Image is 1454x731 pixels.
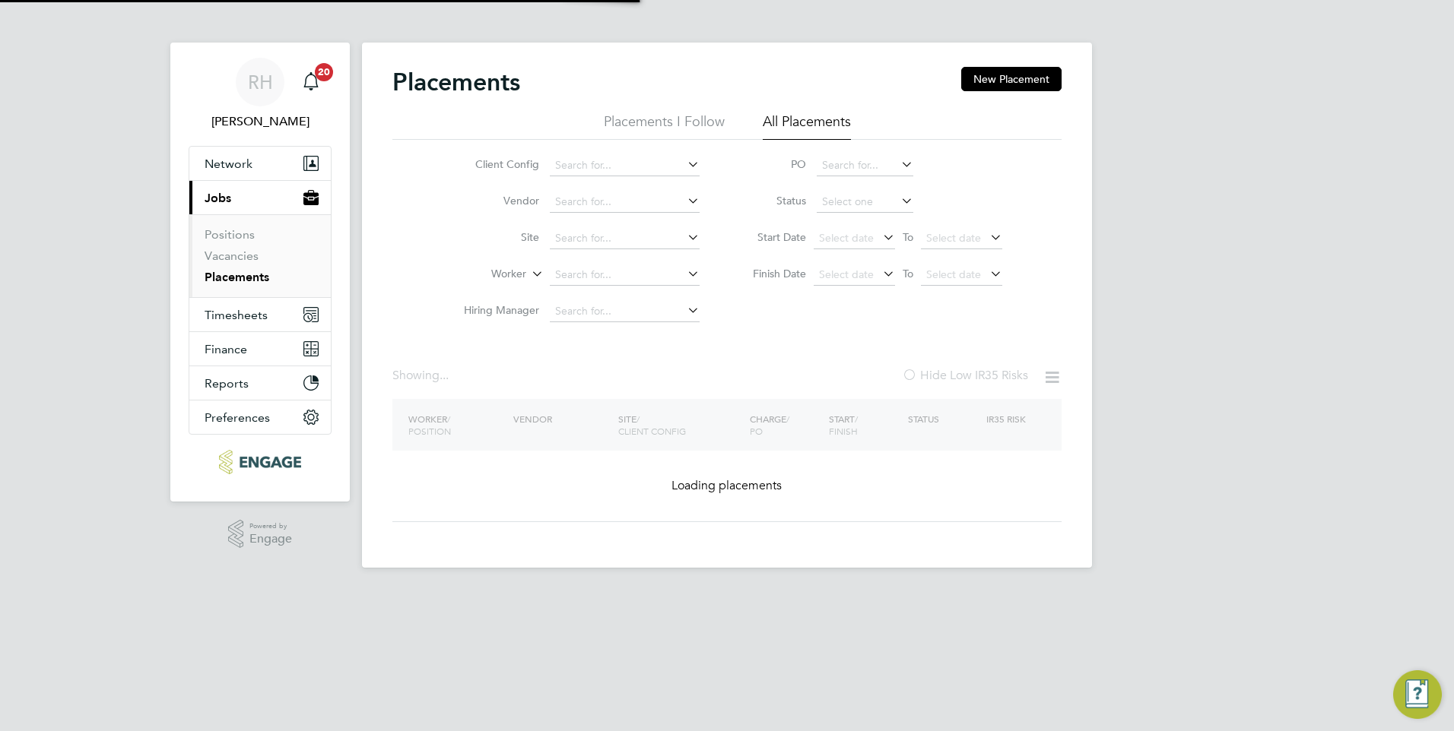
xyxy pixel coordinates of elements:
[170,43,350,502] nav: Main navigation
[189,450,332,474] a: Go to home page
[550,155,700,176] input: Search for...
[763,112,851,140] li: All Placements
[189,366,331,400] button: Reports
[189,298,331,331] button: Timesheets
[219,450,300,474] img: ncclondon-logo-retina.png
[228,520,293,549] a: Powered byEngage
[205,227,255,242] a: Positions
[1393,670,1442,719] button: Engage Resource Center
[205,248,259,263] a: Vacancies
[604,112,725,140] li: Placements I Follow
[249,533,292,546] span: Engage
[817,191,913,213] input: Select one
[738,194,806,207] label: Status
[452,157,539,171] label: Client Config
[819,231,874,245] span: Select date
[189,332,331,365] button: Finance
[248,72,273,92] span: RH
[550,191,700,213] input: Search for...
[961,67,1062,91] button: New Placement
[738,157,806,171] label: PO
[898,227,918,247] span: To
[189,112,332,131] span: Rufena Haque
[550,264,700,286] input: Search for...
[902,368,1028,383] label: Hide Low IR35 Risks
[189,400,331,434] button: Preferences
[205,410,270,425] span: Preferences
[926,231,981,245] span: Select date
[550,228,700,249] input: Search for...
[205,157,252,171] span: Network
[249,520,292,533] span: Powered by
[205,308,268,322] span: Timesheets
[738,267,806,280] label: Finish Date
[205,376,249,391] span: Reports
[738,230,806,244] label: Start Date
[296,58,326,106] a: 20
[819,267,874,281] span: Select date
[392,67,520,97] h2: Placements
[315,63,333,81] span: 20
[205,191,231,205] span: Jobs
[205,342,247,356] span: Finance
[452,230,539,244] label: Site
[439,267,526,282] label: Worker
[392,368,452,384] div: Showing
[452,303,539,317] label: Hiring Manager
[189,58,332,131] a: RH[PERSON_NAME]
[926,267,981,281] span: Select date
[898,264,918,283] span: To
[817,155,913,176] input: Search for...
[452,194,539,207] label: Vendor
[205,270,269,284] a: Placements
[440,368,449,383] span: ...
[189,181,331,214] button: Jobs
[189,214,331,297] div: Jobs
[550,301,700,322] input: Search for...
[189,147,331,180] button: Network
